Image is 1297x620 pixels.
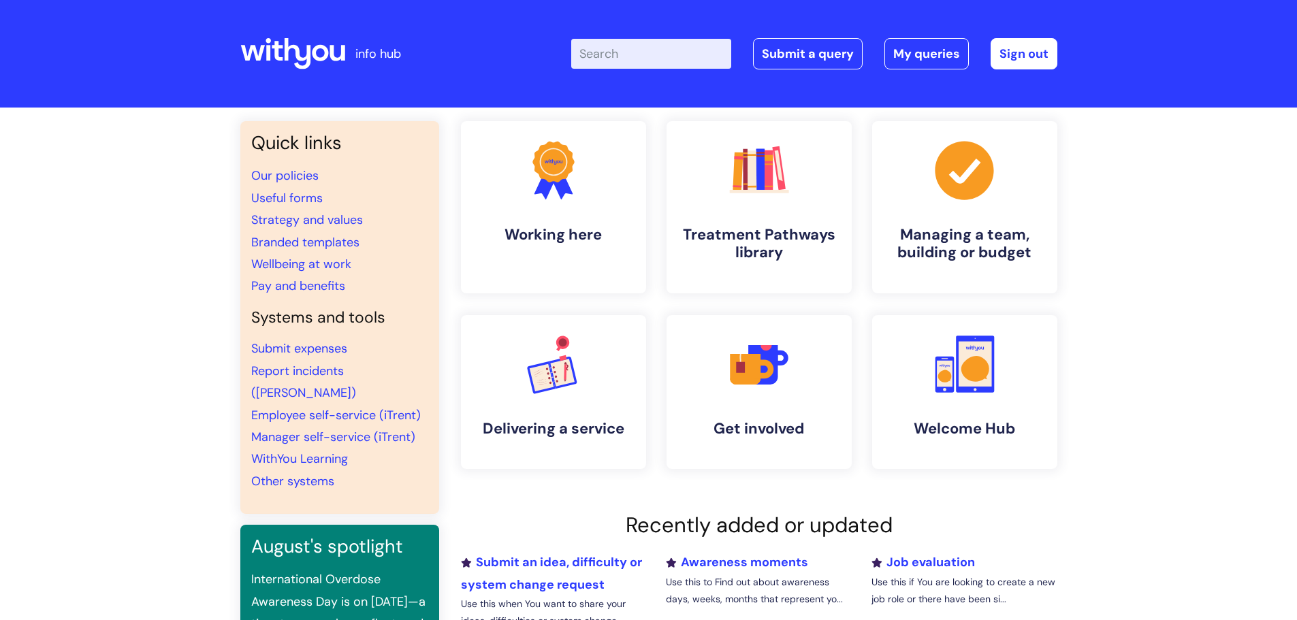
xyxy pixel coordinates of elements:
[677,226,841,262] h4: Treatment Pathways library
[251,536,428,557] h3: August's spotlight
[355,43,401,65] p: info hub
[251,308,428,327] h4: Systems and tools
[461,121,646,293] a: Working here
[883,420,1046,438] h4: Welcome Hub
[571,39,731,69] input: Search
[251,190,323,206] a: Useful forms
[251,429,415,445] a: Manager self-service (iTrent)
[461,512,1057,538] h2: Recently added or updated
[251,167,319,184] a: Our policies
[472,226,635,244] h4: Working here
[667,121,852,293] a: Treatment Pathways library
[666,574,851,608] p: Use this to Find out about awareness days, weeks, months that represent yo...
[884,38,969,69] a: My queries
[872,315,1057,469] a: Welcome Hub
[472,420,635,438] h4: Delivering a service
[461,554,642,592] a: Submit an idea, difficulty or system change request
[251,340,347,357] a: Submit expenses
[251,234,359,250] a: Branded templates
[251,212,363,228] a: Strategy and values
[251,278,345,294] a: Pay and benefits
[251,407,421,423] a: Employee self-service (iTrent)
[251,451,348,467] a: WithYou Learning
[667,315,852,469] a: Get involved
[461,315,646,469] a: Delivering a service
[753,38,863,69] a: Submit a query
[883,226,1046,262] h4: Managing a team, building or budget
[871,554,975,570] a: Job evaluation
[571,38,1057,69] div: | -
[251,256,351,272] a: Wellbeing at work
[251,363,356,401] a: Report incidents ([PERSON_NAME])
[251,473,334,489] a: Other systems
[251,132,428,154] h3: Quick links
[991,38,1057,69] a: Sign out
[871,574,1057,608] p: Use this if You are looking to create a new job role or there have been si...
[872,121,1057,293] a: Managing a team, building or budget
[666,554,808,570] a: Awareness moments
[677,420,841,438] h4: Get involved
